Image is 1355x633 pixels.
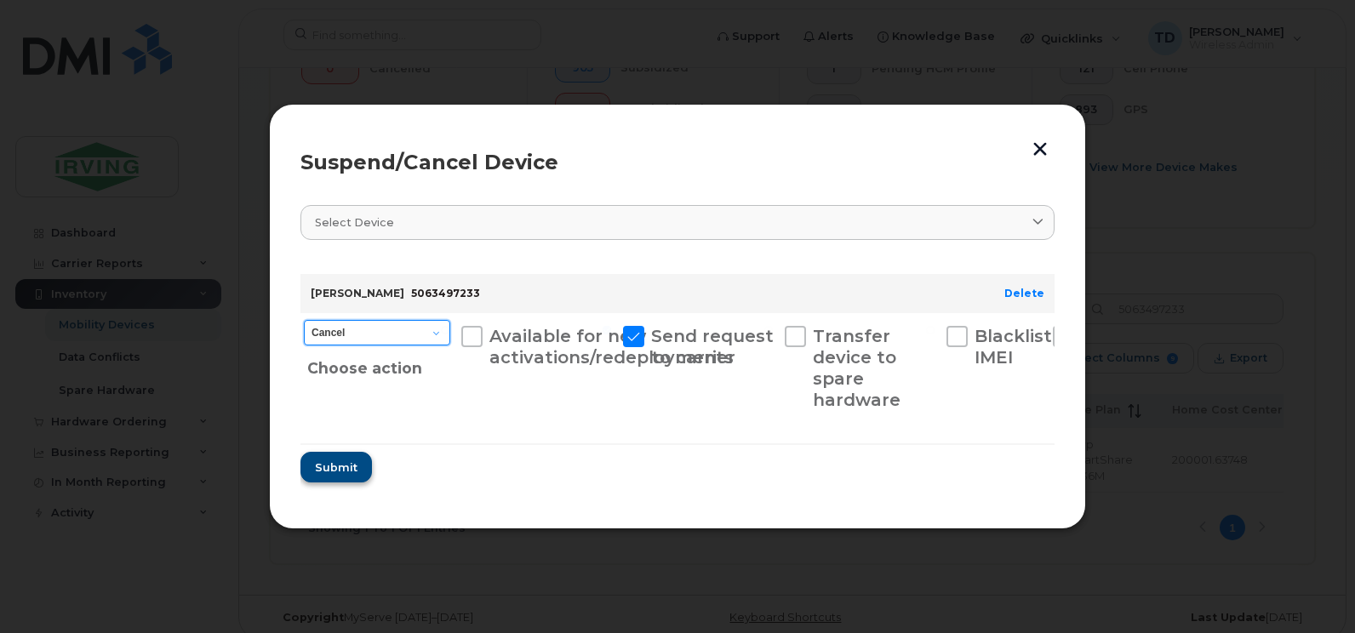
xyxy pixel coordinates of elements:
a: Delete [1004,287,1044,299]
span: Select device [315,214,394,231]
span: Submit [315,459,357,476]
input: New Username [1032,326,1041,334]
input: Available for new activations/redeployments [441,326,449,334]
span: 5063497233 [411,287,480,299]
input: Transfer device to spare hardware [764,326,773,334]
button: Submit [300,452,372,482]
span: Transfer device to spare hardware [813,326,900,410]
strong: [PERSON_NAME] [311,287,404,299]
input: Send request to carrier [603,326,611,334]
a: Select device [300,205,1055,240]
span: Available for new activations/redeployments [489,326,734,368]
span: Send request to carrier [651,326,774,368]
span: Blacklist IMEI [975,326,1052,368]
div: Choose action [307,349,451,381]
div: Suspend/Cancel Device [300,152,1055,173]
input: Blacklist IMEI [926,326,935,334]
